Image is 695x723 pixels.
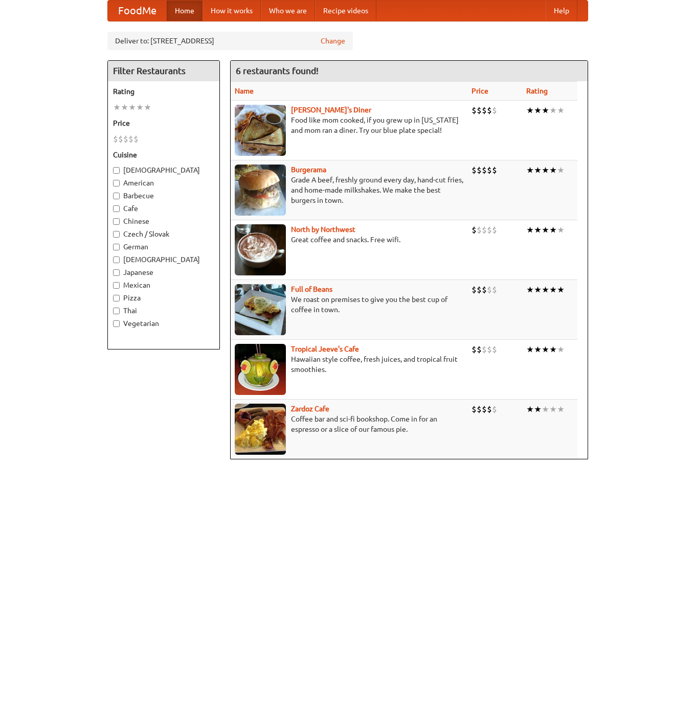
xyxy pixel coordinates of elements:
[113,178,214,188] label: American
[557,165,565,176] li: ★
[549,284,557,295] li: ★
[546,1,577,21] a: Help
[477,344,482,355] li: $
[482,165,487,176] li: $
[492,224,497,236] li: $
[235,414,463,434] p: Coffee bar and sci-fi bookshop. Come in for an espresso or a slice of our famous pie.
[472,105,477,116] li: $
[542,404,549,415] li: ★
[492,105,497,116] li: $
[492,344,497,355] li: $
[487,284,492,295] li: $
[477,105,482,116] li: $
[492,284,497,295] li: $
[235,105,286,156] img: sallys.jpg
[472,284,477,295] li: $
[261,1,315,21] a: Who we are
[235,224,286,275] img: north.jpg
[113,244,120,250] input: German
[557,284,565,295] li: ★
[477,284,482,295] li: $
[113,229,214,239] label: Czech / Slovak
[291,166,326,174] a: Burgerama
[113,254,214,265] label: [DEMOGRAPHIC_DATA]
[113,269,120,276] input: Japanese
[291,225,355,234] a: North by Northwest
[118,133,123,145] li: $
[291,285,332,293] a: Full of Beans
[492,165,497,176] li: $
[113,256,120,263] input: [DEMOGRAPHIC_DATA]
[113,306,214,316] label: Thai
[482,224,487,236] li: $
[128,133,133,145] li: $
[235,404,286,455] img: zardoz.jpg
[315,1,376,21] a: Recipe videos
[291,106,371,114] a: [PERSON_NAME]'s Diner
[167,1,203,21] a: Home
[291,405,329,413] b: Zardoz Cafe
[472,344,477,355] li: $
[542,284,549,295] li: ★
[549,344,557,355] li: ★
[235,284,286,335] img: beans.jpg
[113,218,120,225] input: Chinese
[557,105,565,116] li: ★
[203,1,261,21] a: How it works
[113,308,120,314] input: Thai
[542,165,549,176] li: ★
[534,404,542,415] li: ★
[492,404,497,415] li: $
[113,280,214,290] label: Mexican
[235,175,463,205] p: Grade A beef, freshly ground every day, hand-cut fries, and home-made milkshakes. We make the bes...
[291,345,359,353] b: Tropical Jeeve's Cafe
[557,404,565,415] li: ★
[113,231,120,238] input: Czech / Slovak
[477,165,482,176] li: $
[542,224,549,236] li: ★
[472,224,477,236] li: $
[526,284,534,295] li: ★
[472,165,477,176] li: $
[534,284,542,295] li: ★
[534,165,542,176] li: ★
[113,86,214,97] h5: Rating
[235,344,286,395] img: jeeves.jpg
[549,404,557,415] li: ★
[526,224,534,236] li: ★
[113,102,121,113] li: ★
[487,224,492,236] li: $
[526,344,534,355] li: ★
[487,344,492,355] li: $
[113,193,120,199] input: Barbecue
[526,87,548,95] a: Rating
[113,216,214,226] label: Chinese
[526,404,534,415] li: ★
[236,66,319,76] ng-pluralize: 6 restaurants found!
[113,282,120,289] input: Mexican
[557,344,565,355] li: ★
[487,404,492,415] li: $
[235,165,286,216] img: burgerama.jpg
[549,224,557,236] li: ★
[482,404,487,415] li: $
[133,133,139,145] li: $
[549,105,557,116] li: ★
[113,165,214,175] label: [DEMOGRAPHIC_DATA]
[534,105,542,116] li: ★
[113,267,214,277] label: Japanese
[482,105,487,116] li: $
[113,167,120,174] input: [DEMOGRAPHIC_DATA]
[113,293,214,303] label: Pizza
[113,180,120,186] input: American
[472,87,488,95] a: Price
[113,318,214,329] label: Vegetarian
[235,354,463,375] p: Hawaiian style coffee, fresh juices, and tropical fruit smoothies.
[235,87,254,95] a: Name
[482,284,487,295] li: $
[472,404,477,415] li: $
